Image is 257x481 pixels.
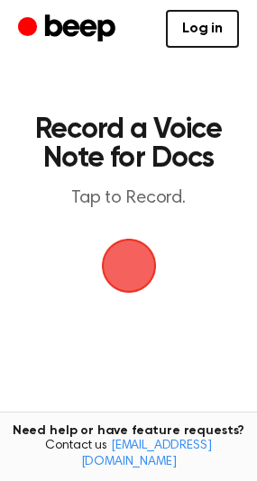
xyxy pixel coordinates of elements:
[102,239,156,293] img: Beep Logo
[166,10,239,48] a: Log in
[81,440,212,468] a: [EMAIL_ADDRESS][DOMAIN_NAME]
[32,115,225,173] h1: Record a Voice Note for Docs
[32,187,225,210] p: Tap to Record.
[18,12,120,47] a: Beep
[11,439,246,470] span: Contact us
